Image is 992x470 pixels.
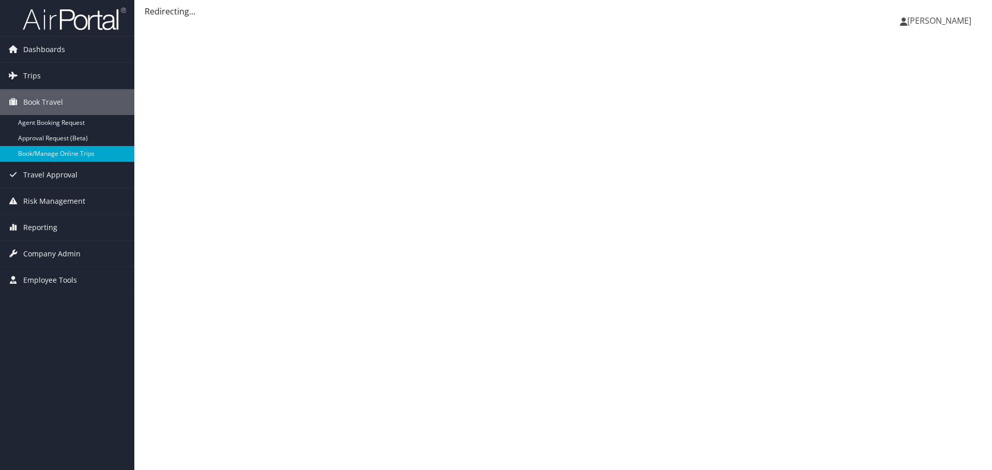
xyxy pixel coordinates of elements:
[23,162,78,188] span: Travel Approval
[23,37,65,62] span: Dashboards
[145,5,982,18] div: Redirecting...
[23,7,126,31] img: airportal-logo.png
[23,241,81,267] span: Company Admin
[23,63,41,89] span: Trips
[23,89,63,115] span: Book Travel
[907,15,971,26] span: [PERSON_NAME]
[23,188,85,214] span: Risk Management
[900,5,982,36] a: [PERSON_NAME]
[23,215,57,240] span: Reporting
[23,267,77,293] span: Employee Tools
